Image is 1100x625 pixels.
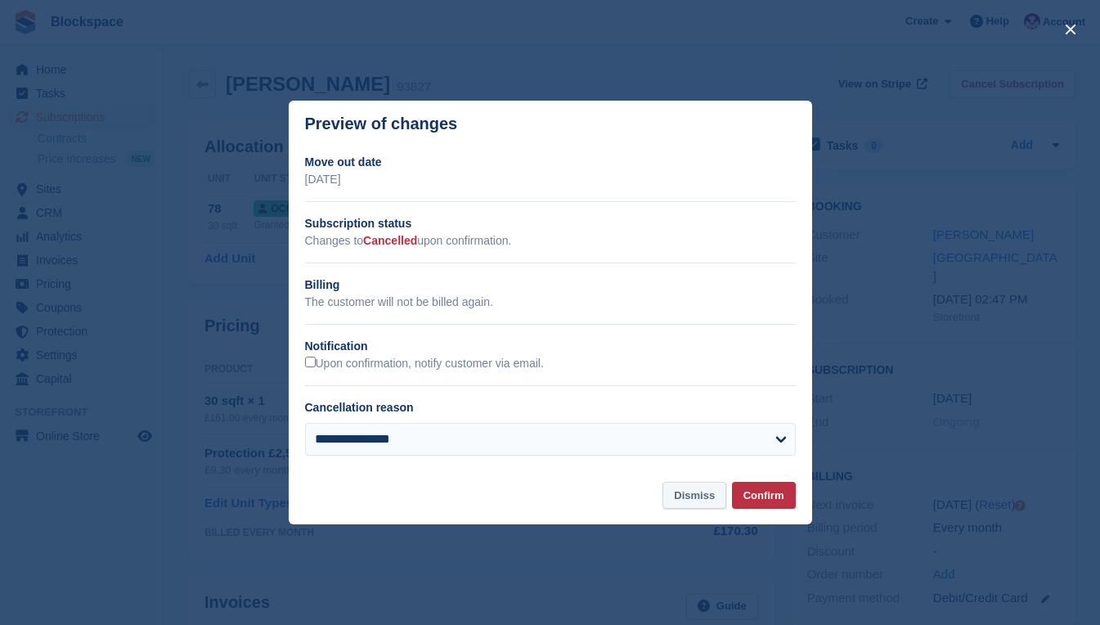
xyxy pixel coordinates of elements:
label: Cancellation reason [305,401,414,414]
label: Upon confirmation, notify customer via email. [305,357,544,371]
p: Preview of changes [305,115,458,133]
p: Changes to upon confirmation. [305,232,796,250]
button: close [1057,16,1084,43]
h2: Subscription status [305,215,796,232]
h2: Move out date [305,154,796,171]
button: Confirm [732,482,796,509]
p: [DATE] [305,171,796,188]
button: Dismiss [662,482,726,509]
h2: Billing [305,277,796,294]
p: The customer will not be billed again. [305,294,796,311]
h2: Notification [305,338,796,355]
span: Cancelled [363,234,417,247]
input: Upon confirmation, notify customer via email. [305,357,316,367]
